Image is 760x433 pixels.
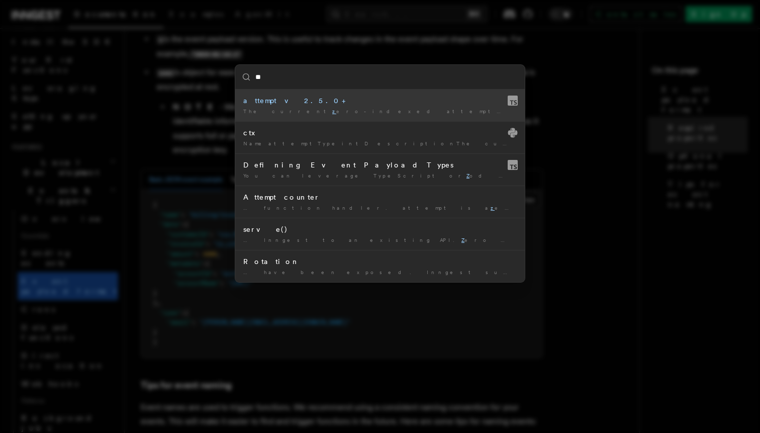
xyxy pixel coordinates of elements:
div: The current ero-indexed attempt number for this function execution … [243,108,517,115]
mark: z [332,108,336,114]
div: Defining Event Payload Types [243,160,517,170]
div: Rotation [243,256,517,267]
mark: Z [466,172,469,179]
div: … function handler. attempt is a ero-index number that increments … [243,204,517,212]
div: attempt v2.5.0+ [243,96,517,106]
div: You can leverage TypeScript or od to define your … [243,172,517,180]
div: ctx [243,128,517,138]
div: … have been exposed. Inngest supports ero downtime signing key rotation … [243,269,517,276]
mark: z [491,205,495,211]
mark: Z [461,237,464,243]
div: … Inngest to an existing API. ero changes to your CI … [243,236,517,244]
div: NameattemptTypeintDescriptionThe current ero-indexed attempt number for … [243,140,517,147]
div: serve() [243,224,517,234]
div: Attempt counter [243,192,517,202]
